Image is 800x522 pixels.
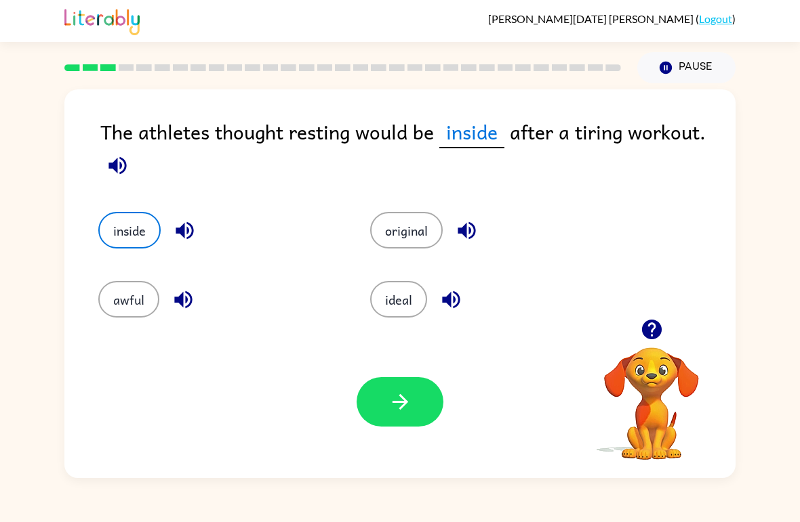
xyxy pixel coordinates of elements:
[370,212,443,248] button: original
[637,52,736,83] button: Pause
[439,116,504,148] span: inside
[98,212,161,248] button: inside
[98,281,159,318] button: awful
[488,12,696,25] span: [PERSON_NAME][DATE] [PERSON_NAME]
[584,326,719,462] video: Your browser must support playing .mp4 files to use Literably. Please try using another browser.
[100,116,736,185] div: The athletes thought resting would be after a tiring workout.
[699,12,732,25] a: Logout
[488,12,736,25] div: ( )
[64,5,140,35] img: Literably
[370,281,427,318] button: ideal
